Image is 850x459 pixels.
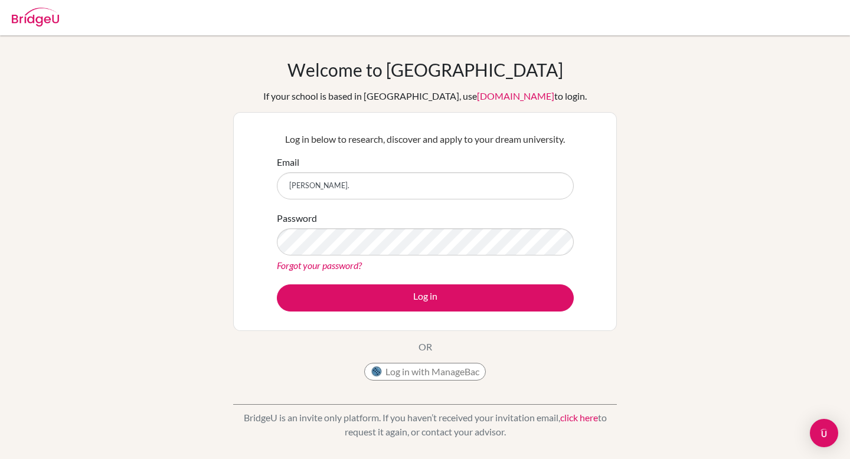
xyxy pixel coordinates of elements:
[419,340,432,354] p: OR
[277,260,362,271] a: Forgot your password?
[477,90,554,101] a: [DOMAIN_NAME]
[277,155,299,169] label: Email
[233,411,617,439] p: BridgeU is an invite only platform. If you haven’t received your invitation email, to request it ...
[560,412,598,423] a: click here
[12,8,59,27] img: Bridge-U
[277,211,317,225] label: Password
[277,132,574,146] p: Log in below to research, discover and apply to your dream university.
[364,363,486,381] button: Log in with ManageBac
[810,419,838,447] div: Open Intercom Messenger
[277,284,574,312] button: Log in
[263,89,587,103] div: If your school is based in [GEOGRAPHIC_DATA], use to login.
[287,59,563,80] h1: Welcome to [GEOGRAPHIC_DATA]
